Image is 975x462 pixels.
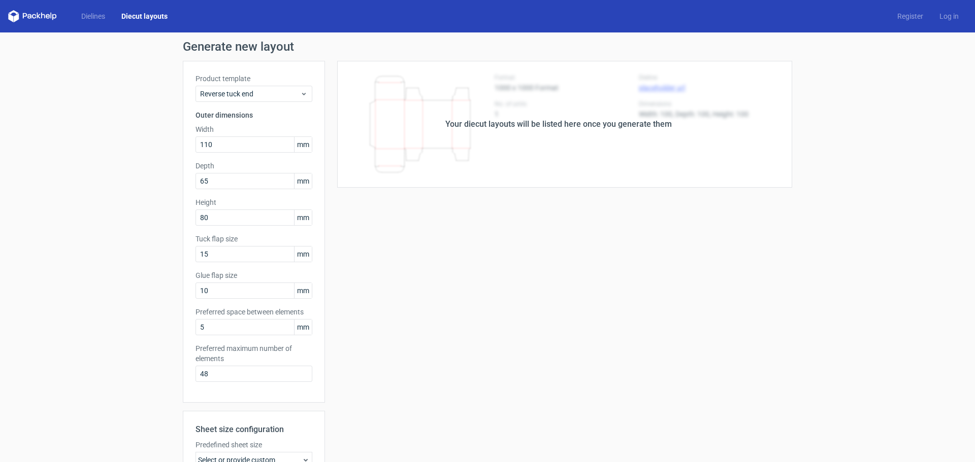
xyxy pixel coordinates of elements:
[196,343,312,364] label: Preferred maximum number of elements
[294,283,312,298] span: mm
[196,124,312,134] label: Width
[889,11,931,21] a: Register
[196,440,312,450] label: Predefined sheet size
[200,89,300,99] span: Reverse tuck end
[196,161,312,171] label: Depth
[196,74,312,84] label: Product template
[294,319,312,335] span: mm
[294,246,312,262] span: mm
[183,41,792,53] h1: Generate new layout
[931,11,967,21] a: Log in
[196,234,312,244] label: Tuck flap size
[196,197,312,207] label: Height
[294,210,312,225] span: mm
[113,11,176,21] a: Diecut layouts
[196,270,312,280] label: Glue flap size
[196,110,312,120] h3: Outer dimensions
[196,307,312,317] label: Preferred space between elements
[196,423,312,436] h2: Sheet size configuration
[73,11,113,21] a: Dielines
[445,118,672,130] div: Your diecut layouts will be listed here once you generate them
[294,173,312,189] span: mm
[294,137,312,152] span: mm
